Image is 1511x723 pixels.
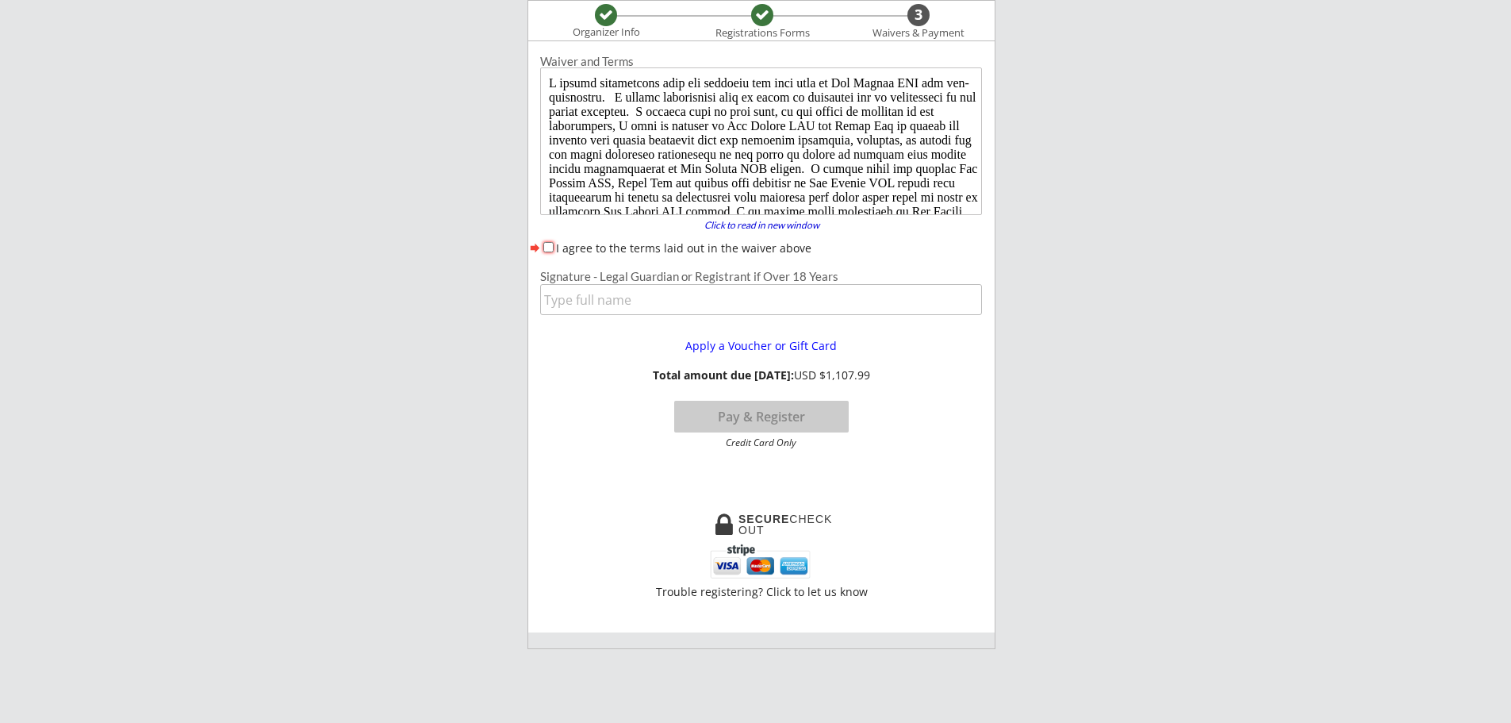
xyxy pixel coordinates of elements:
a: Click to read in new window [694,221,829,233]
div: Waiver and Terms [540,56,982,67]
body: L ipsumd sitametcons adip eli seddoeiu tem inci utla et Dol Magnaa ENI adm ven-quisnostru. E ulla... [6,6,435,292]
div: Credit Card Only [681,438,842,448]
strong: SECURE [738,513,789,525]
div: Click to read in new window [694,221,829,230]
div: USD $1,107.99 [652,369,870,383]
strong: Total amount due [DATE]: [653,367,794,383]
label: I agree to the terms laid out in the waiver above [556,240,811,256]
button: forward [528,240,542,256]
div: CHECKOUT [738,513,833,536]
div: Signature - Legal Guardian or Registrant if Over 18 Years [540,271,982,283]
div: Waivers & Payment [864,27,973,40]
button: Pay & Register [674,401,849,433]
div: Registrations Forms [708,27,817,40]
div: Organizer Info [562,26,650,39]
input: Type full name [540,284,982,315]
div: Apply a Voucher or Gift Card [658,340,863,352]
div: Trouble registering? Click to let us know [654,586,869,598]
div: 3 [907,6,930,24]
